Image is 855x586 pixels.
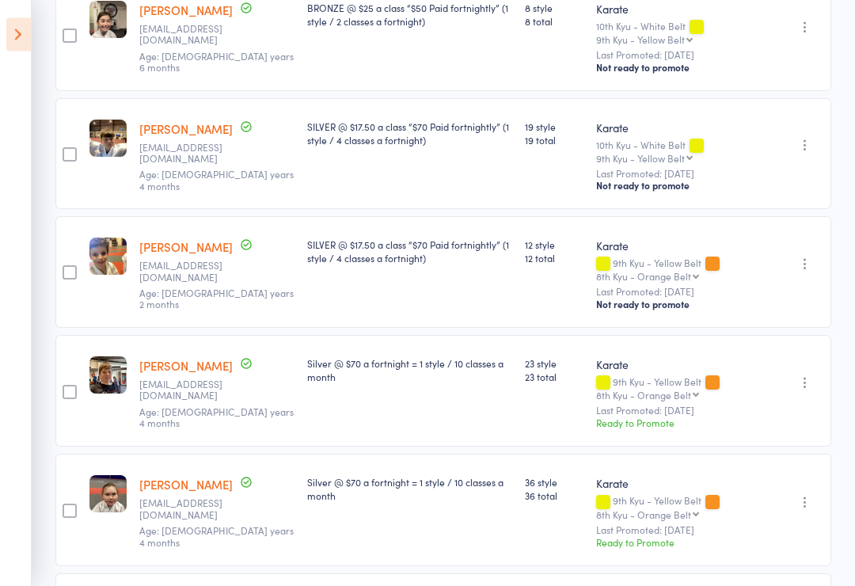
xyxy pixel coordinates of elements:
[139,168,294,192] span: Age: [DEMOGRAPHIC_DATA] years 4 months
[89,238,127,276] img: image1741758265.png
[596,180,767,192] div: Not ready to promote
[596,390,691,401] div: 8th Kyu - Orange Belt
[89,120,127,158] img: image1750228345.png
[139,405,294,430] span: Age: [DEMOGRAPHIC_DATA] years 4 months
[139,143,242,166] small: kyliekurschner@gmail.com
[596,169,767,180] small: Last Promoted: [DATE]
[596,154,685,164] div: 9th Kyu - Yellow Belt
[525,15,583,29] span: 8 total
[139,239,233,256] a: [PERSON_NAME]
[596,525,767,536] small: Last Promoted: [DATE]
[525,489,583,503] span: 36 total
[89,476,127,513] img: image1721803072.png
[525,134,583,147] span: 19 total
[596,496,767,519] div: 9th Kyu - Yellow Belt
[596,21,767,45] div: 10th Kyu - White Belt
[596,62,767,74] div: Not ready to promote
[307,238,512,265] div: SILVER @ $17.50 a class “$70 Paid fortnightly” (1 style / 4 classes a fortnight)
[525,2,583,15] span: 8 style
[139,498,242,521] small: Pkah2015@hotmail.com
[307,120,512,147] div: SILVER @ $17.50 a class “$70 Paid fortnightly” (1 style / 4 classes a fortnight)
[596,476,767,492] div: Karate
[525,238,583,252] span: 12 style
[307,357,512,384] div: Silver @ $70 a fortnight = 1 style / 10 classes a month
[139,2,233,19] a: [PERSON_NAME]
[139,358,233,375] a: [PERSON_NAME]
[596,510,691,520] div: 8th Kyu - Orange Belt
[596,35,685,45] div: 9th Kyu - Yellow Belt
[596,258,767,282] div: 9th Kyu - Yellow Belt
[139,121,233,138] a: [PERSON_NAME]
[596,417,767,430] div: Ready to Promote
[596,299,767,311] div: Not ready to promote
[596,287,767,298] small: Last Promoted: [DATE]
[139,524,294,549] span: Age: [DEMOGRAPHIC_DATA] years 4 months
[596,120,767,136] div: Karate
[596,536,767,550] div: Ready to Promote
[139,477,233,493] a: [PERSON_NAME]
[596,2,767,17] div: Karate
[525,357,583,371] span: 23 style
[525,371,583,384] span: 23 total
[596,50,767,61] small: Last Promoted: [DATE]
[596,377,767,401] div: 9th Kyu - Yellow Belt
[596,272,691,282] div: 8th Kyu - Orange Belt
[307,476,512,503] div: Silver @ $70 a fortnight = 1 style / 10 classes a month
[89,2,127,39] img: image1753165484.png
[596,357,767,373] div: Karate
[139,24,242,47] small: l.carney72@gmail.com
[139,287,294,311] span: Age: [DEMOGRAPHIC_DATA] years 2 months
[307,2,512,29] div: BRONZE @ $25 a class “$50 Paid fortnightly” (1 style / 2 classes a fortnight)
[525,476,583,489] span: 36 style
[525,252,583,265] span: 12 total
[139,50,294,74] span: Age: [DEMOGRAPHIC_DATA] years 6 months
[139,261,242,283] small: peterangela21@gmail.com
[525,120,583,134] span: 19 style
[89,357,127,394] img: image1725866583.png
[596,140,767,164] div: 10th Kyu - White Belt
[139,379,242,402] small: Pkah2015@hotmail.com
[596,238,767,254] div: Karate
[596,405,767,417] small: Last Promoted: [DATE]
